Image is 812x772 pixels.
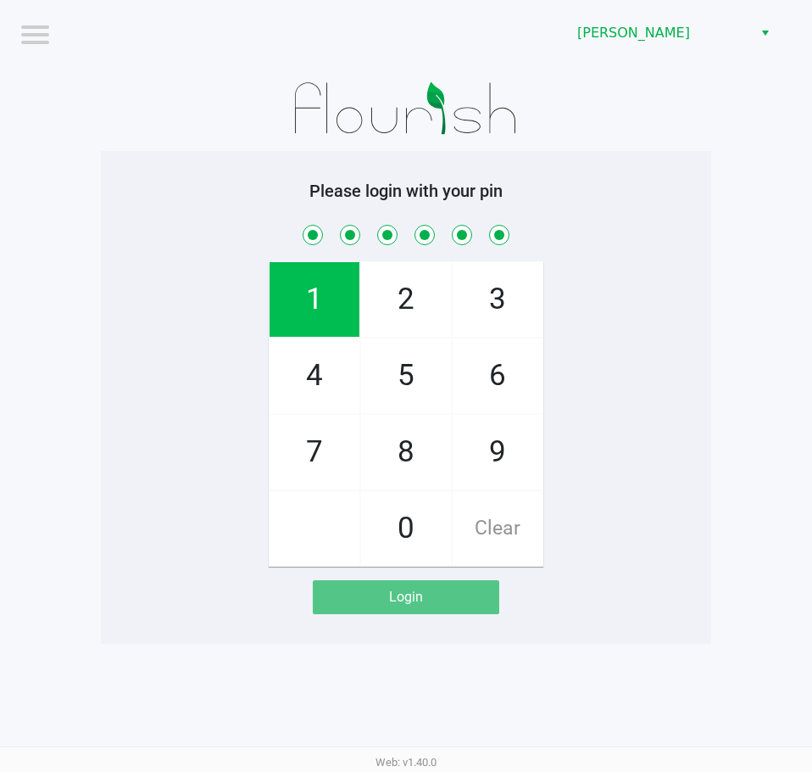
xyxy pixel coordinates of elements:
[270,262,359,337] span: 1
[270,415,359,489] span: 7
[753,18,777,48] button: Select
[270,338,359,413] span: 4
[361,415,451,489] span: 8
[361,338,451,413] span: 5
[453,338,542,413] span: 6
[453,491,542,566] span: Clear
[114,181,698,201] h5: Please login with your pin
[453,262,542,337] span: 3
[361,262,451,337] span: 2
[577,23,742,43] span: [PERSON_NAME]
[453,415,542,489] span: 9
[361,491,451,566] span: 0
[375,756,437,769] span: Web: v1.40.0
